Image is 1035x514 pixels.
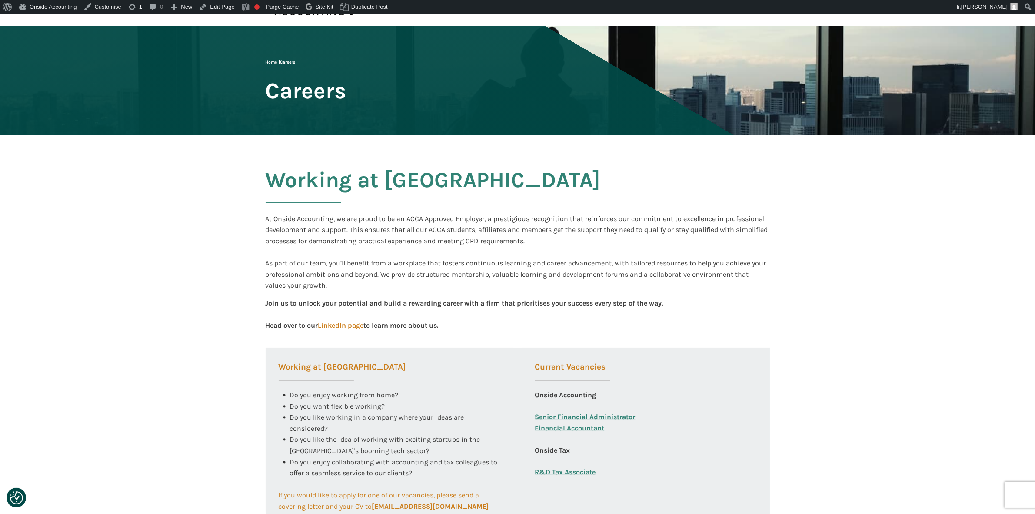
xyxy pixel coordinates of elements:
[280,60,296,65] span: Careers
[535,467,596,478] a: R&D Tax Associate
[279,363,406,381] h3: Working at [GEOGRAPHIC_DATA]
[535,363,610,381] h3: Current Vacancies
[290,435,482,455] span: Do you like the idea of working with exciting startups in the [GEOGRAPHIC_DATA]'s booming tech se...
[535,423,605,445] a: Financial Accountant
[316,3,333,10] span: Site Kit
[266,298,663,330] div: Join us to unlock your potential and build a rewarding career with a firm that prioritises your s...
[254,4,260,10] div: Focus keyphrase not set
[372,502,489,511] b: [EMAIL_ADDRESS][DOMAIN_NAME]
[290,413,466,433] span: Do you like working in a company where your ideas are considered?
[266,79,346,103] span: Careers
[290,402,385,410] span: Do you want flexible working?
[10,491,23,504] img: Revisit consent button
[535,390,596,411] div: Onside Accounting
[318,321,364,329] a: LinkedIn page
[266,213,770,291] div: At Onside Accounting, we are proud to be an ACCA Approved Employer, a prestigious recognition tha...
[290,458,499,477] span: Do you enjoy collaborating with accounting and tax colleagues to offer a seamless service to our ...
[290,391,399,399] span: Do you enjoy working from home?
[279,491,489,511] span: If you would like to apply for one of our vacancies, please send a covering letter and your CV to
[279,490,500,512] a: If you would like to apply for one of our vacancies, please send a covering letter and your CV to...
[535,445,570,467] div: Onside Tax
[535,411,636,423] a: Senior Financial Administrator
[266,168,601,213] h2: Working at [GEOGRAPHIC_DATA]
[10,491,23,504] button: Consent Preferences
[961,3,1008,10] span: [PERSON_NAME]
[266,60,277,65] a: Home
[266,60,296,65] span: |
